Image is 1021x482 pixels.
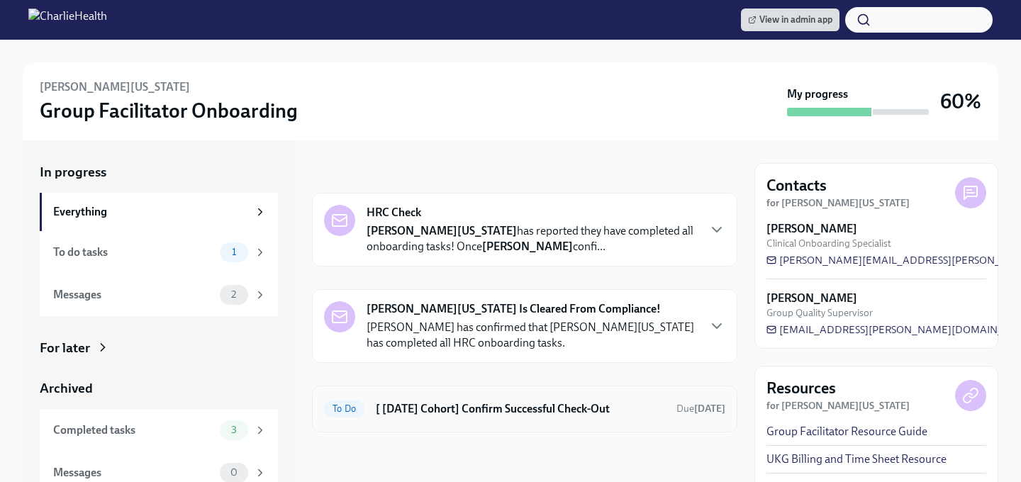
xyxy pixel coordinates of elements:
span: To Do [324,403,364,414]
a: To do tasks1 [40,231,278,274]
strong: [PERSON_NAME] [766,291,857,306]
h6: [PERSON_NAME][US_STATE] [40,79,190,95]
a: In progress [40,163,278,181]
strong: [PERSON_NAME][US_STATE] Is Cleared From Compliance! [367,301,661,317]
span: Due [676,403,725,415]
div: In progress [312,163,379,181]
strong: for [PERSON_NAME][US_STATE] [766,197,910,209]
a: To Do[ [DATE] Cohort] Confirm Successful Check-OutDue[DATE] [324,398,725,420]
div: Messages [53,465,214,481]
img: CharlieHealth [28,9,107,31]
span: 0 [222,467,246,478]
span: View in admin app [748,13,832,27]
p: has reported they have completed all onboarding tasks! Once confi... [367,223,697,254]
a: Everything [40,193,278,231]
div: For later [40,339,90,357]
strong: for [PERSON_NAME][US_STATE] [766,400,910,412]
a: For later [40,339,278,357]
a: UKG Billing and Time Sheet Resource [766,452,947,467]
h4: Contacts [766,175,827,196]
strong: [PERSON_NAME][US_STATE] [367,224,517,237]
span: 2 [223,289,245,300]
span: September 26th, 2025 10:00 [676,402,725,415]
a: Messages2 [40,274,278,316]
a: Archived [40,379,278,398]
span: 3 [223,425,245,435]
a: Completed tasks3 [40,409,278,452]
strong: My progress [787,86,848,102]
a: Group Facilitator Resource Guide [766,424,927,439]
span: Group Quality Supervisor [766,306,873,320]
div: To do tasks [53,245,214,260]
strong: [PERSON_NAME] [766,221,857,237]
h6: [ [DATE] Cohort] Confirm Successful Check-Out [376,401,665,417]
a: View in admin app [741,9,839,31]
h4: Resources [766,378,836,399]
div: Messages [53,287,214,303]
h3: 60% [940,89,981,114]
div: Everything [53,204,248,220]
strong: [PERSON_NAME] [482,240,573,253]
strong: [DATE] [694,403,725,415]
span: Clinical Onboarding Specialist [766,237,891,250]
strong: HRC Check [367,205,421,220]
div: Completed tasks [53,422,214,438]
span: 1 [223,247,245,257]
p: [PERSON_NAME] has confirmed that [PERSON_NAME][US_STATE] has completed all HRC onboarding tasks. [367,320,697,351]
h3: Group Facilitator Onboarding [40,98,298,123]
